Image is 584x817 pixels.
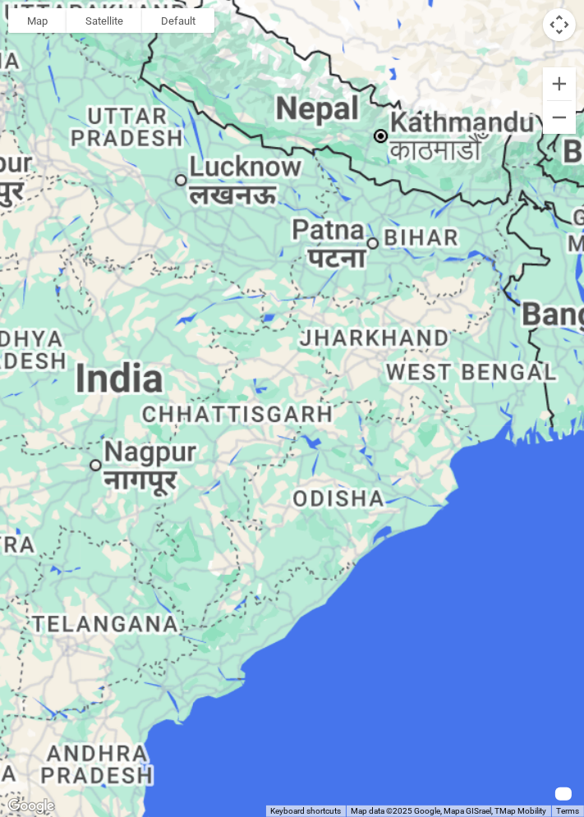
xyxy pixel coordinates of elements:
button: Show satellite imagery [67,8,142,33]
img: Google [4,796,58,817]
button: Zoom in [543,67,576,100]
a: Open this area in Google Maps (opens a new window) [4,796,58,817]
button: Show street map [8,8,67,33]
a: Terms [556,806,579,815]
button: Keyboard shortcuts [270,806,341,817]
span: Map data ©2025 Google, Mapa GISrael, TMap Mobility [351,806,546,815]
button: Map camera controls [543,8,576,41]
button: Zoom out [543,101,576,134]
